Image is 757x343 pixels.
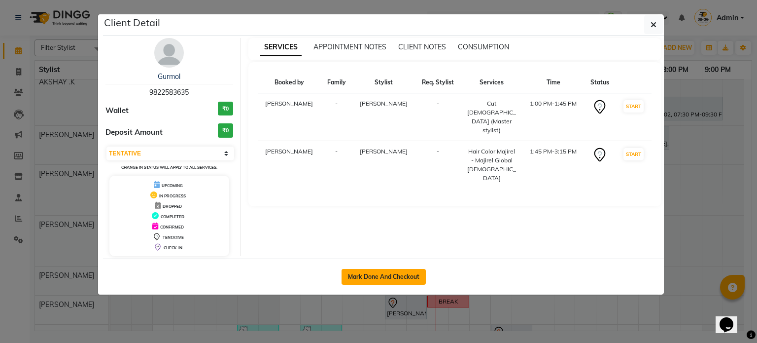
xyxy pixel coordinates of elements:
[352,72,415,93] th: Stylist
[584,72,616,93] th: Status
[467,147,517,183] div: Hair Color Majirel - Majirel Global [DEMOGRAPHIC_DATA]
[342,269,426,285] button: Mark Done And Checkout
[149,88,189,97] span: 9822583635
[467,99,517,135] div: Cut [DEMOGRAPHIC_DATA] (Master stylist)
[218,102,233,116] h3: ₹0
[360,148,408,155] span: [PERSON_NAME]
[320,93,352,141] td: -
[218,123,233,138] h3: ₹0
[623,148,644,160] button: START
[522,72,584,93] th: Time
[163,204,182,209] span: DROPPED
[458,42,509,51] span: CONSUMPTION
[320,141,352,189] td: -
[415,93,461,141] td: -
[163,235,184,240] span: TENTATIVE
[398,42,446,51] span: CLIENT NOTES
[415,72,461,93] th: Req. Stylist
[154,38,184,68] img: avatar
[160,225,184,229] span: CONFIRMED
[164,245,182,250] span: CHECK-IN
[158,72,180,81] a: Gurmol
[360,100,408,107] span: [PERSON_NAME]
[161,214,184,219] span: COMPLETED
[313,42,386,51] span: APPOINTMENT NOTES
[159,193,186,198] span: IN PROGRESS
[320,72,352,93] th: Family
[105,127,163,138] span: Deposit Amount
[258,141,321,189] td: [PERSON_NAME]
[623,100,644,113] button: START
[716,304,747,333] iframe: chat widget
[121,165,217,170] small: Change in status will apply to all services.
[415,141,461,189] td: -
[522,93,584,141] td: 1:00 PM-1:45 PM
[260,38,302,56] span: SERVICES
[258,72,321,93] th: Booked by
[104,15,160,30] h5: Client Detail
[258,93,321,141] td: [PERSON_NAME]
[461,72,523,93] th: Services
[522,141,584,189] td: 1:45 PM-3:15 PM
[105,105,129,116] span: Wallet
[162,183,183,188] span: UPCOMING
